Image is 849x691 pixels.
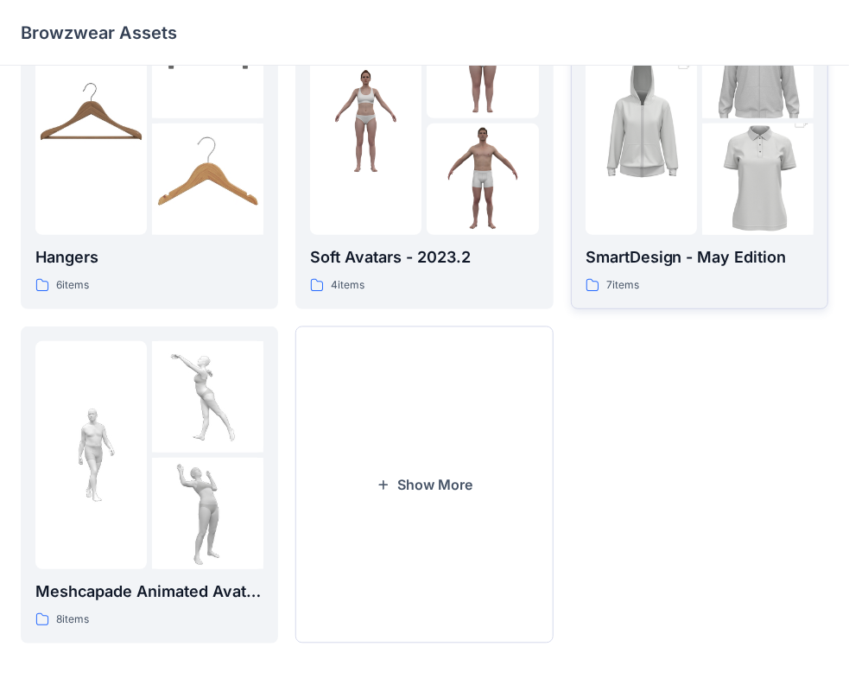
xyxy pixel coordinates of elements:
[56,276,89,295] p: 6 items
[606,276,639,295] p: 7 items
[56,611,89,629] p: 8 items
[152,341,263,453] img: folder 2
[331,276,364,295] p: 4 items
[310,245,538,269] p: Soft Avatars - 2023.2
[702,96,814,263] img: folder 3
[21,326,278,643] a: folder 1folder 2folder 3Meshcapade Animated Avatars8items
[35,399,147,510] img: folder 1
[586,37,697,205] img: folder 1
[152,124,263,235] img: folder 3
[586,245,814,269] p: SmartDesign - May Edition
[35,245,263,269] p: Hangers
[152,458,263,569] img: folder 3
[21,21,177,45] p: Browzwear Assets
[35,65,147,176] img: folder 1
[310,65,421,176] img: folder 1
[295,326,553,643] button: Show More
[427,124,538,235] img: folder 3
[35,580,263,604] p: Meshcapade Animated Avatars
